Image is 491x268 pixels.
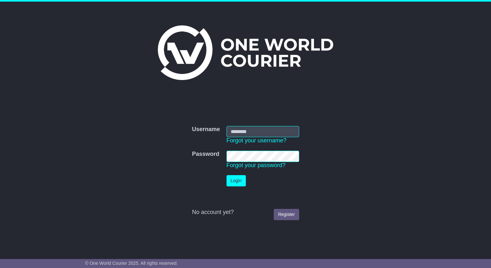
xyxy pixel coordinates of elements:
[227,162,286,168] a: Forgot your password?
[85,261,178,266] span: © One World Courier 2025. All rights reserved.
[192,126,220,133] label: Username
[158,25,333,80] img: One World
[227,175,246,186] button: Login
[227,137,287,144] a: Forgot your username?
[192,151,219,158] label: Password
[274,209,299,220] a: Register
[192,209,299,216] div: No account yet?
